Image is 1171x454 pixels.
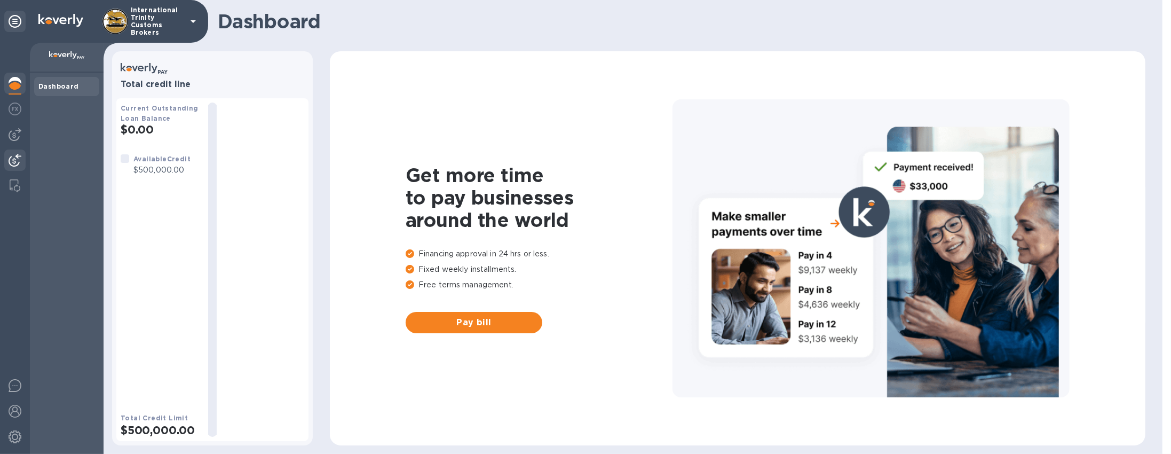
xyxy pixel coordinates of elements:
img: Foreign exchange [9,103,21,115]
h2: $500,000.00 [121,424,200,437]
h1: Get more time to pay businesses around the world [406,164,672,231]
div: Unpin categories [4,11,26,32]
h1: Dashboard [218,10,1140,33]
b: Current Outstanding Loan Balance [121,104,199,122]
p: International Trinity Customs Brokers [131,6,184,36]
img: Logo [38,14,83,27]
p: $500,000.00 [133,165,191,176]
p: Free terms management. [406,279,672,291]
p: Financing approval in 24 hrs or less. [406,248,672,260]
span: Pay bill [414,316,534,329]
b: Dashboard [38,82,79,90]
p: Fixed weekly installments. [406,264,672,275]
h3: Total credit line [121,80,304,90]
b: Total Credit Limit [121,414,188,422]
h2: $0.00 [121,123,200,136]
b: Available Credit [133,155,191,163]
button: Pay bill [406,312,542,333]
